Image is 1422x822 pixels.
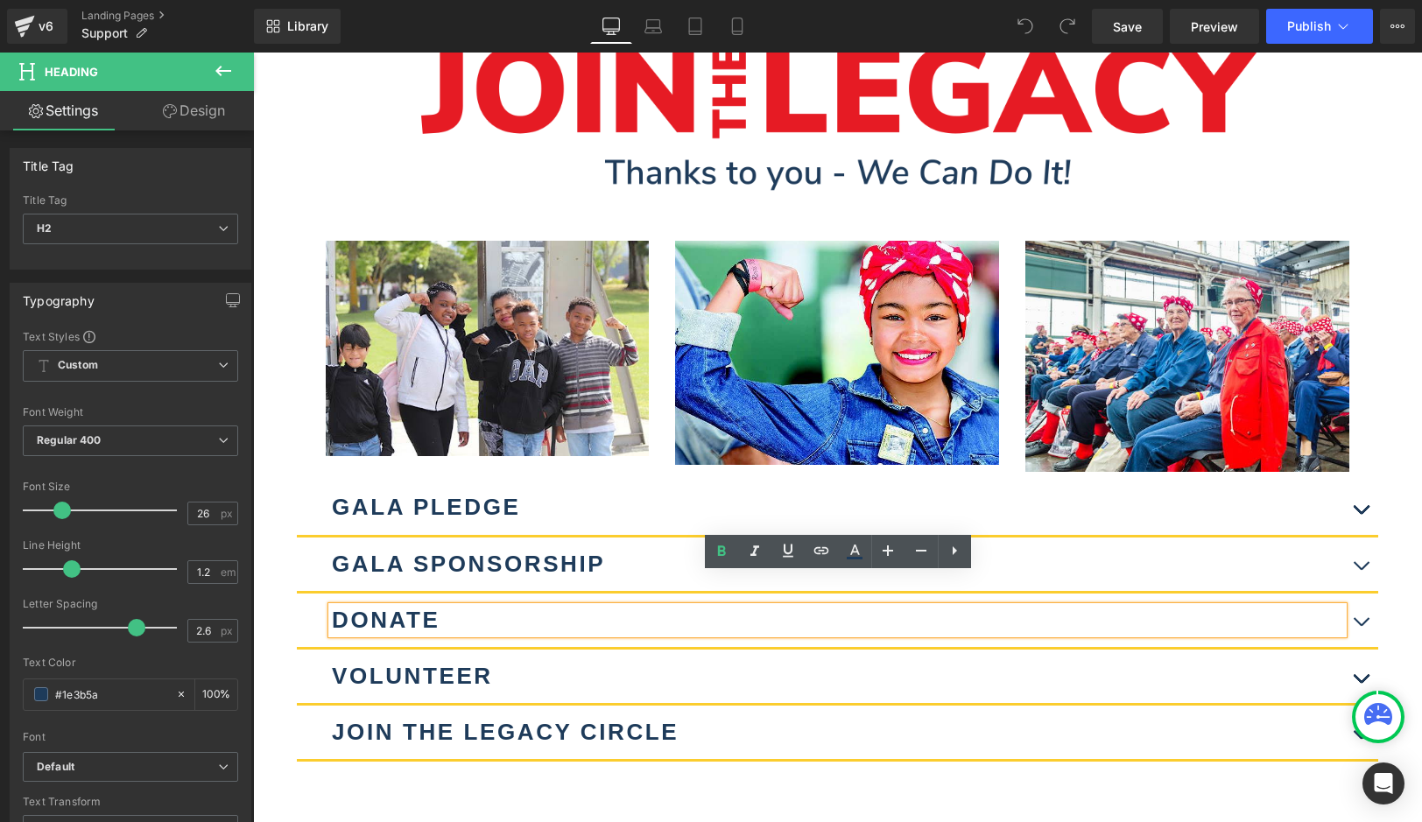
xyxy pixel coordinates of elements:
[81,9,254,23] a: Landing Pages
[23,539,238,552] div: Line Height
[221,625,236,636] span: px
[221,508,236,519] span: px
[23,329,238,343] div: Text Styles
[23,657,238,669] div: Text Color
[37,221,52,235] b: H2
[35,15,57,38] div: v6
[79,441,267,467] b: gala PLEDGE
[1170,9,1259,44] a: Preview
[1266,9,1373,44] button: Publish
[79,666,426,692] strong: Join the Legacy circle
[1287,19,1331,33] span: Publish
[1362,762,1404,804] div: Open Intercom Messenger
[37,433,102,446] b: Regular 400
[130,91,257,130] a: Design
[590,9,632,44] a: Desktop
[79,610,240,636] strong: VOLUNTEER
[23,194,238,207] div: Title Tag
[23,406,238,418] div: Font Weight
[45,65,98,79] span: Heading
[716,9,758,44] a: Mobile
[1191,18,1238,36] span: Preview
[23,796,238,808] div: Text Transform
[1008,9,1043,44] button: Undo
[1380,9,1415,44] button: More
[23,149,74,173] div: Title Tag
[55,685,167,704] input: Color
[254,9,341,44] a: New Library
[7,9,67,44] a: v6
[23,481,238,493] div: Font Size
[23,731,238,743] div: Font
[287,18,328,34] span: Library
[23,598,238,610] div: Letter Spacing
[221,566,236,578] span: em
[1113,18,1142,36] span: Save
[195,679,237,710] div: %
[1050,9,1085,44] button: Redo
[632,9,674,44] a: Laptop
[81,26,128,40] span: Support
[37,760,74,775] i: Default
[79,498,352,524] b: gala sponsorship
[23,284,95,308] div: Typography
[58,358,98,373] b: Custom
[674,9,716,44] a: Tablet
[79,554,187,580] strong: DONATE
